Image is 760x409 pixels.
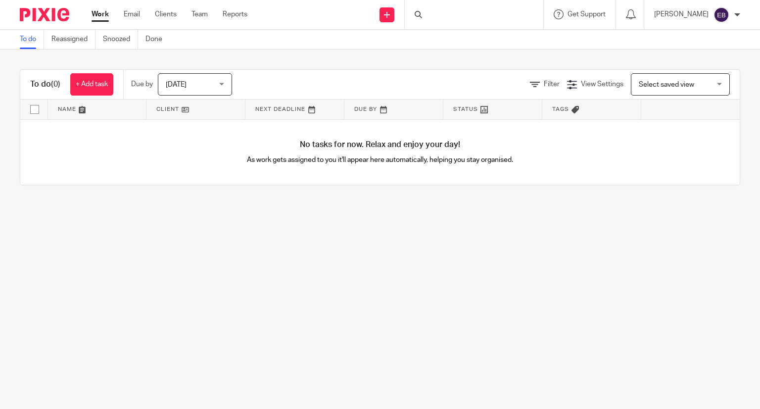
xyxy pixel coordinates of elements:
[20,140,740,150] h4: No tasks for now. Relax and enjoy your day!
[200,155,560,165] p: As work gets assigned to you it'll appear here automatically, helping you stay organised.
[544,81,560,88] span: Filter
[124,9,140,19] a: Email
[92,9,109,19] a: Work
[20,8,69,21] img: Pixie
[70,73,113,96] a: + Add task
[639,81,694,88] span: Select saved view
[30,79,60,90] h1: To do
[155,9,177,19] a: Clients
[713,7,729,23] img: svg%3E
[103,30,138,49] a: Snoozed
[51,80,60,88] span: (0)
[223,9,247,19] a: Reports
[145,30,170,49] a: Done
[654,9,709,19] p: [PERSON_NAME]
[166,81,187,88] span: [DATE]
[581,81,623,88] span: View Settings
[131,79,153,89] p: Due by
[191,9,208,19] a: Team
[20,30,44,49] a: To do
[51,30,95,49] a: Reassigned
[568,11,606,18] span: Get Support
[552,106,569,112] span: Tags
